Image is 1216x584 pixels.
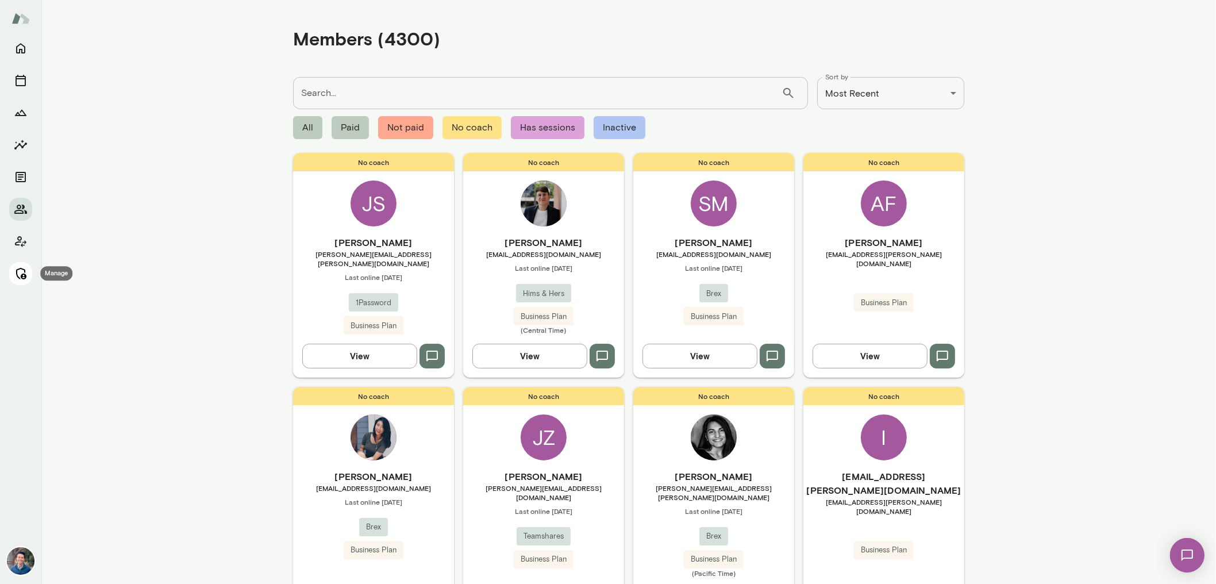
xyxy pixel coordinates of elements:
[442,116,502,139] span: No coach
[293,272,454,282] span: Last online [DATE]
[633,483,794,502] span: [PERSON_NAME][EMAIL_ADDRESS][PERSON_NAME][DOMAIN_NAME]
[803,497,964,516] span: [EMAIL_ADDRESS][PERSON_NAME][DOMAIN_NAME]
[691,180,737,226] div: SM
[378,116,433,139] span: Not paid
[11,7,30,29] img: Mento
[463,325,624,335] span: (Central Time)
[9,166,32,189] button: Documents
[514,311,574,322] span: Business Plan
[803,249,964,268] span: [EMAIL_ADDRESS][PERSON_NAME][DOMAIN_NAME]
[9,69,32,92] button: Sessions
[633,236,794,249] h6: [PERSON_NAME]
[642,344,757,368] button: View
[684,311,744,322] span: Business Plan
[351,180,397,226] div: JS
[9,37,32,60] button: Home
[803,236,964,249] h6: [PERSON_NAME]
[699,288,728,299] span: Brex
[514,554,574,565] span: Business Plan
[9,133,32,156] button: Insights
[463,470,624,483] h6: [PERSON_NAME]
[344,544,403,556] span: Business Plan
[633,387,794,405] span: No coach
[861,180,907,226] div: AF
[463,153,624,171] span: No coach
[293,470,454,483] h6: [PERSON_NAME]
[463,249,624,259] span: [EMAIL_ADDRESS][DOMAIN_NAME]
[803,153,964,171] span: No coach
[633,568,794,578] span: (Pacific Time)
[472,344,587,368] button: View
[7,547,34,575] img: Alex Yu
[594,116,645,139] span: Inactive
[633,249,794,259] span: [EMAIL_ADDRESS][DOMAIN_NAME]
[302,344,417,368] button: View
[349,297,398,309] span: 1Password
[825,72,849,82] label: Sort by
[521,180,567,226] img: Maxime Dubreucq
[684,554,744,565] span: Business Plan
[463,506,624,516] span: Last online [DATE]
[633,263,794,272] span: Last online [DATE]
[854,544,914,556] span: Business Plan
[293,28,440,49] h4: Members (4300)
[803,387,964,405] span: No coach
[9,262,32,285] button: Manage
[293,387,454,405] span: No coach
[351,414,397,460] img: Annie Xue
[861,414,907,460] div: I
[293,497,454,506] span: Last online [DATE]
[293,153,454,171] span: No coach
[293,483,454,493] span: [EMAIL_ADDRESS][DOMAIN_NAME]
[463,483,624,502] span: [PERSON_NAME][EMAIL_ADDRESS][DOMAIN_NAME]
[9,198,32,221] button: Members
[813,344,928,368] button: View
[463,236,624,249] h6: [PERSON_NAME]
[40,266,72,281] div: Manage
[817,77,964,109] div: Most Recent
[463,263,624,272] span: Last online [DATE]
[691,414,737,460] img: Ambika Kumar
[344,320,403,332] span: Business Plan
[332,116,369,139] span: Paid
[516,288,571,299] span: Hims & Hers
[521,414,567,460] div: JZ
[517,531,571,542] span: Teamshares
[633,506,794,516] span: Last online [DATE]
[293,236,454,249] h6: [PERSON_NAME]
[633,153,794,171] span: No coach
[633,470,794,483] h6: [PERSON_NAME]
[293,249,454,268] span: [PERSON_NAME][EMAIL_ADDRESS][PERSON_NAME][DOMAIN_NAME]
[293,116,322,139] span: All
[359,521,388,533] span: Brex
[9,230,32,253] button: Client app
[803,470,964,497] h6: [EMAIL_ADDRESS][PERSON_NAME][DOMAIN_NAME]
[699,531,728,542] span: Brex
[511,116,584,139] span: Has sessions
[9,101,32,124] button: Growth Plan
[854,297,914,309] span: Business Plan
[463,387,624,405] span: No coach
